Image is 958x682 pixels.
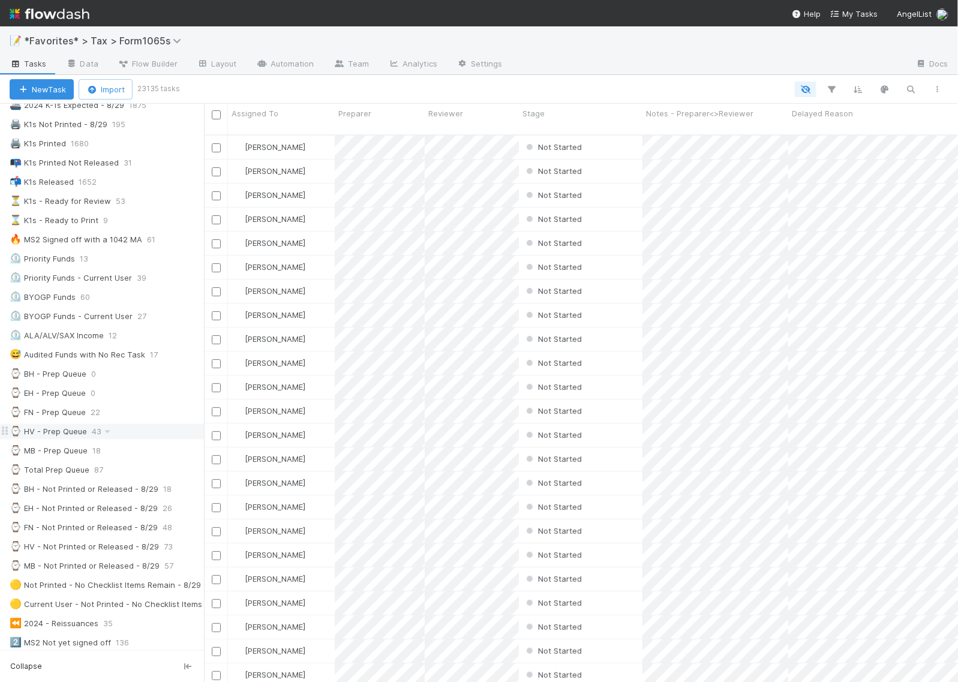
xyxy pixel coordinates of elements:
[212,191,221,200] input: Toggle Row Selected
[10,597,258,612] div: Current User - Not Printed - No Checklist Items Remain - 8/29
[245,430,305,440] span: [PERSON_NAME]
[212,503,221,512] input: Toggle Row Selected
[524,598,582,608] span: Not Started
[10,464,22,474] span: ⌚
[10,213,98,228] div: K1s - Ready to Print
[233,669,305,681] div: [PERSON_NAME]
[524,285,582,297] div: Not Started
[524,334,582,344] span: Not Started
[233,646,243,656] img: avatar_d45d11ee-0024-4901-936f-9df0a9cc3b4e.png
[10,483,22,494] span: ⌚
[163,520,184,535] span: 48
[524,574,582,584] span: Not Started
[646,107,753,119] span: Notes - Preparer<>Reviewer
[524,477,582,489] div: Not Started
[91,405,112,420] span: 22
[524,622,582,632] span: Not Started
[524,526,582,536] span: Not Started
[524,549,582,561] div: Not Started
[524,381,582,393] div: Not Started
[233,549,305,561] div: [PERSON_NAME]
[79,175,109,190] span: 1652
[245,598,305,608] span: [PERSON_NAME]
[233,310,243,320] img: avatar_d45d11ee-0024-4901-936f-9df0a9cc3b4e.png
[233,381,305,393] div: [PERSON_NAME]
[137,83,180,94] small: 23135 tasks
[233,597,305,609] div: [PERSON_NAME]
[245,406,305,416] span: [PERSON_NAME]
[524,645,582,657] div: Not Started
[233,501,305,513] div: [PERSON_NAME]
[245,622,305,632] span: [PERSON_NAME]
[524,358,582,368] span: Not Started
[163,482,184,497] span: 18
[245,310,305,320] span: [PERSON_NAME]
[233,333,305,345] div: [PERSON_NAME]
[233,598,243,608] img: avatar_d45d11ee-0024-4901-936f-9df0a9cc3b4e.png
[10,637,22,647] span: 2️⃣
[92,424,113,439] span: 43
[10,292,22,302] span: ⏲️
[524,406,582,416] span: Not Started
[324,55,379,74] a: Team
[103,616,125,631] span: 35
[524,550,582,560] span: Not Started
[10,117,107,132] div: K1s Not Printed - 8/29
[108,55,187,74] a: Flow Builder
[524,405,582,417] div: Not Started
[10,366,86,381] div: BH - Prep Queue
[233,478,243,488] img: avatar_d45d11ee-0024-4901-936f-9df0a9cc3b4e.png
[116,635,141,650] span: 136
[233,334,243,344] img: avatar_d45d11ee-0024-4901-936f-9df0a9cc3b4e.png
[92,443,113,458] span: 18
[10,520,158,535] div: FN - Not Printed or Released - 8/29
[233,213,305,225] div: [PERSON_NAME]
[897,9,932,19] span: AngelList
[10,405,86,420] div: FN - Prep Queue
[212,311,221,320] input: Toggle Row Selected
[524,430,582,440] span: Not Started
[233,358,243,368] img: avatar_d45d11ee-0024-4901-936f-9df0a9cc3b4e.png
[524,262,582,272] span: Not Started
[524,214,582,224] span: Not Started
[233,261,305,273] div: [PERSON_NAME]
[233,453,305,465] div: [PERSON_NAME]
[212,383,221,392] input: Toggle Row Selected
[233,429,305,441] div: [PERSON_NAME]
[10,309,133,324] div: BYOGP Funds - Current User
[245,646,305,656] span: [PERSON_NAME]
[524,478,582,488] span: Not Started
[10,271,132,286] div: Priority Funds - Current User
[245,190,305,200] span: [PERSON_NAME]
[212,623,221,632] input: Toggle Row Selected
[245,286,305,296] span: [PERSON_NAME]
[233,574,243,584] img: avatar_d45d11ee-0024-4901-936f-9df0a9cc3b4e.png
[792,107,853,119] span: Delayed Reason
[10,349,22,359] span: 😅
[245,334,305,344] span: [PERSON_NAME]
[80,251,100,266] span: 13
[10,35,22,46] span: 📝
[522,107,545,119] span: Stage
[10,578,201,593] div: Not Printed - No Checklist Items Remain - 8/29
[212,479,221,488] input: Toggle Row Selected
[524,382,582,392] span: Not Started
[10,290,76,305] div: BYOGP Funds
[116,194,137,209] span: 53
[164,558,185,573] span: 57
[10,558,160,573] div: MB - Not Printed or Released - 8/29
[233,621,305,633] div: [PERSON_NAME]
[830,8,878,20] a: My Tasks
[10,443,88,458] div: MB - Prep Queue
[792,8,821,20] div: Help
[233,142,243,152] img: avatar_d45d11ee-0024-4901-936f-9df0a9cc3b4e.png
[524,142,582,152] span: Not Started
[10,445,22,455] span: ⌚
[94,462,115,477] span: 87
[212,551,221,560] input: Toggle Row Selected
[10,272,22,283] span: ⏲️
[233,357,305,369] div: [PERSON_NAME]
[212,239,221,248] input: Toggle Row Selected
[10,138,22,148] span: 🖨️
[10,194,111,209] div: K1s - Ready for Review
